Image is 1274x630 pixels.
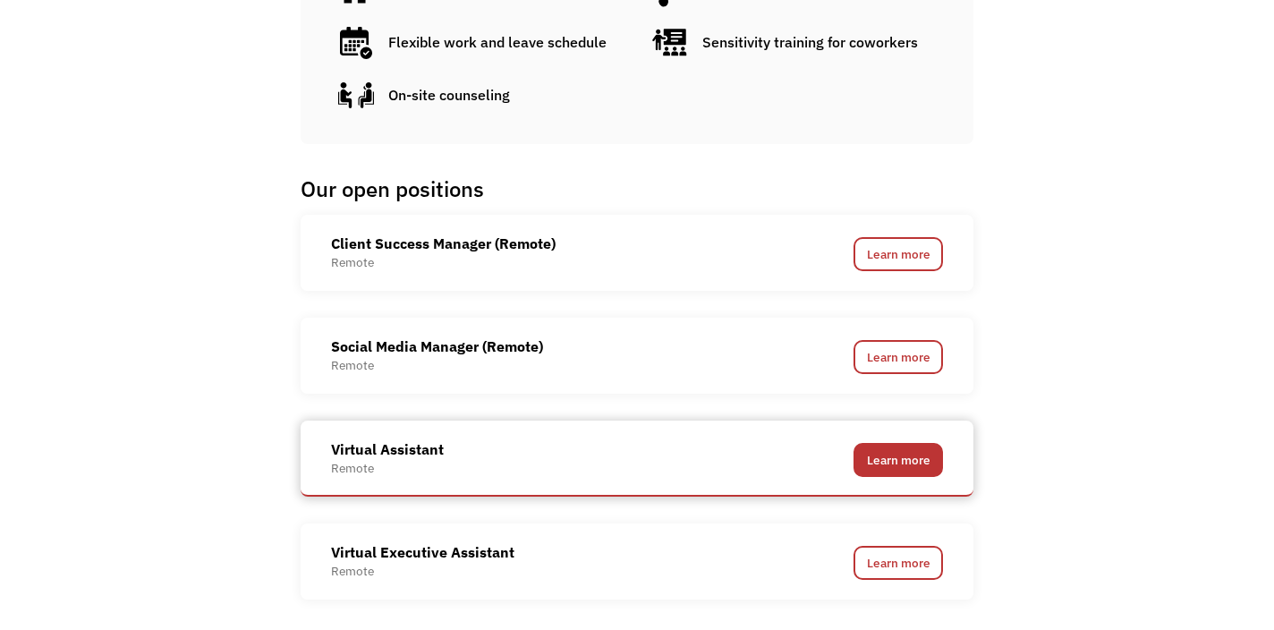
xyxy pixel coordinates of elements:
div: Remote [331,357,543,374]
div: Remote [331,254,556,271]
div: Remote [331,563,514,580]
a: Learn more [854,546,943,580]
a: Learn more [854,340,943,374]
div: Client Success Manager (Remote) [331,233,556,254]
div: Virtual Executive Assistant [331,541,514,563]
div: Sensitivity training for coworkers [702,31,918,53]
div: Social Media Manager (Remote) [331,336,543,357]
a: Learn more [854,237,943,271]
div: Flexible work and leave schedule [388,31,607,53]
a: Learn more [854,443,943,477]
div: On-site counseling [388,84,510,106]
h1: Our open positions [301,175,967,202]
div: Remote [331,460,444,477]
div: Virtual Assistant [331,438,444,460]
